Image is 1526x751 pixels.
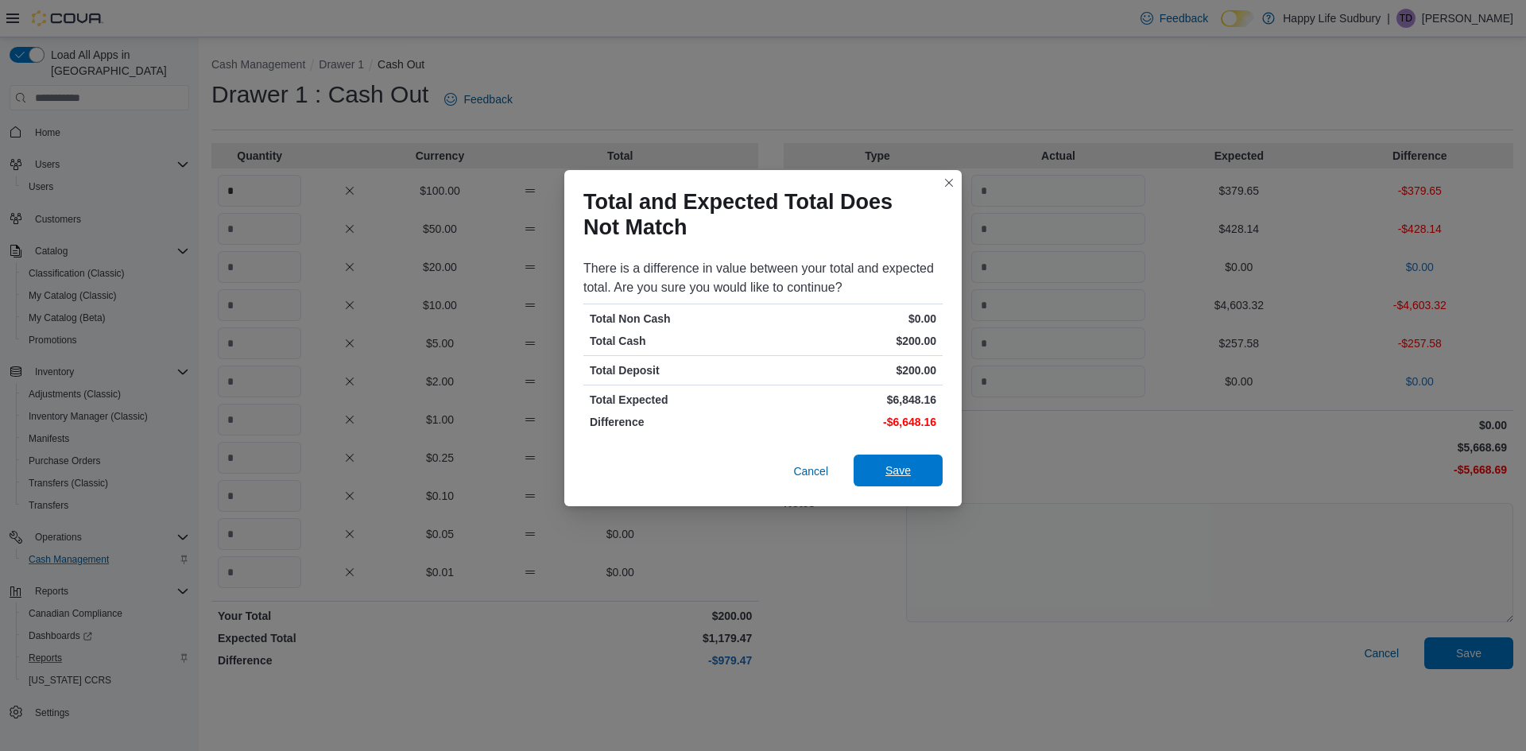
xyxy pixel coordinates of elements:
[766,362,936,378] p: $200.00
[590,333,760,349] p: Total Cash
[854,455,943,486] button: Save
[590,414,760,430] p: Difference
[590,311,760,327] p: Total Non Cash
[766,333,936,349] p: $200.00
[583,189,930,240] h1: Total and Expected Total Does Not Match
[766,392,936,408] p: $6,848.16
[939,173,959,192] button: Closes this modal window
[793,463,828,479] span: Cancel
[590,362,760,378] p: Total Deposit
[885,463,911,478] span: Save
[766,311,936,327] p: $0.00
[590,392,760,408] p: Total Expected
[766,414,936,430] p: -$6,648.16
[583,259,943,297] div: There is a difference in value between your total and expected total. Are you sure you would like...
[787,455,835,487] button: Cancel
